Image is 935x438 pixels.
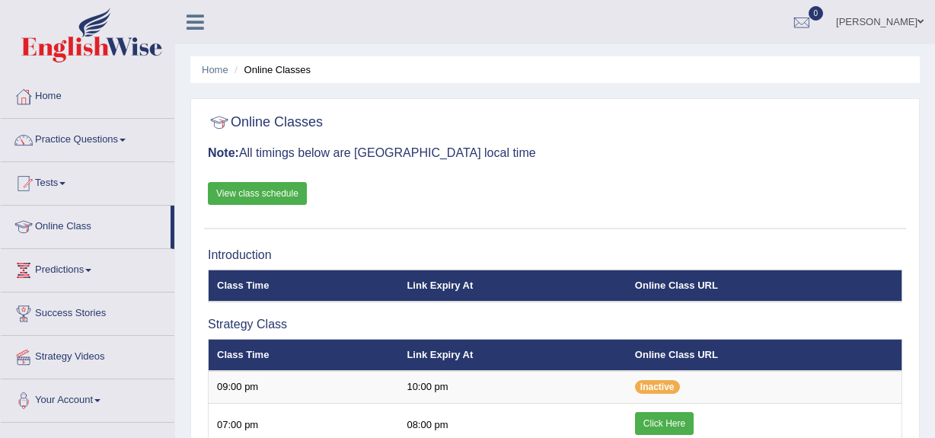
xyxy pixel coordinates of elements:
[1,162,174,200] a: Tests
[635,412,694,435] a: Click Here
[209,371,399,403] td: 09:00 pm
[627,270,902,302] th: Online Class URL
[1,206,171,244] a: Online Class
[1,379,174,417] a: Your Account
[208,318,902,331] h3: Strategy Class
[209,339,399,371] th: Class Time
[208,182,307,205] a: View class schedule
[208,146,902,160] h3: All timings below are [GEOGRAPHIC_DATA] local time
[1,293,174,331] a: Success Stories
[208,146,239,159] b: Note:
[1,119,174,157] a: Practice Questions
[809,6,824,21] span: 0
[398,371,626,403] td: 10:00 pm
[208,248,902,262] h3: Introduction
[202,64,228,75] a: Home
[398,270,626,302] th: Link Expiry At
[1,336,174,374] a: Strategy Videos
[1,75,174,113] a: Home
[398,339,626,371] th: Link Expiry At
[208,111,323,134] h2: Online Classes
[231,62,311,77] li: Online Classes
[627,339,902,371] th: Online Class URL
[635,380,680,394] span: Inactive
[209,270,399,302] th: Class Time
[1,249,174,287] a: Predictions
